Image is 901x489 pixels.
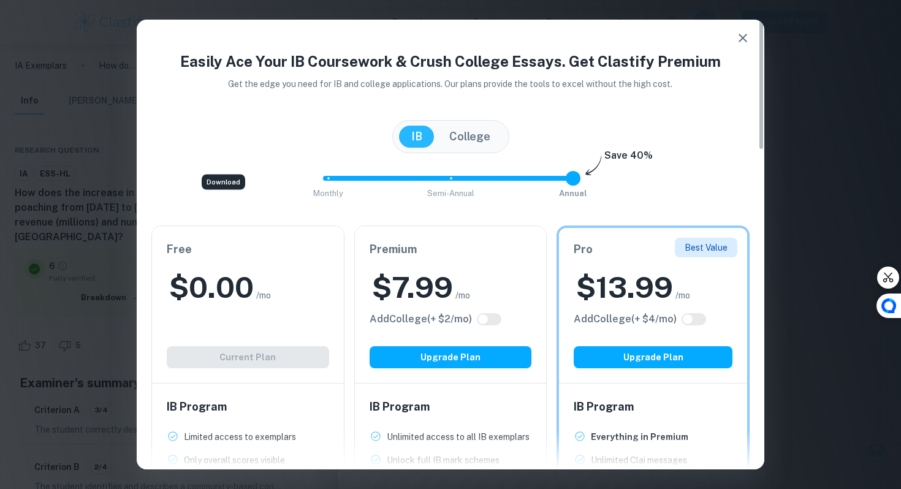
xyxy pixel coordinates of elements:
[313,189,343,198] span: Monthly
[372,268,453,307] h2: $ 7.99
[427,189,474,198] span: Semi-Annual
[167,398,329,415] h6: IB Program
[370,346,532,368] button: Upgrade Plan
[256,289,271,302] span: /mo
[399,126,435,148] button: IB
[574,346,732,368] button: Upgrade Plan
[169,268,254,307] h2: $ 0.00
[370,312,472,327] h6: Click to see all the additional College features.
[370,241,532,258] h6: Premium
[370,398,532,415] h6: IB Program
[437,126,503,148] button: College
[585,156,602,176] img: subscription-arrow.svg
[211,77,690,91] p: Get the edge you need for IB and college applications. Our plans provide the tools to excel witho...
[455,289,470,302] span: /mo
[574,312,677,327] h6: Click to see all the additional College features.
[604,148,653,169] h6: Save 40%
[576,268,673,307] h2: $ 13.99
[574,241,732,258] h6: Pro
[202,175,245,190] div: Download
[151,50,750,72] h4: Easily Ace Your IB Coursework & Crush College Essays. Get Clastify Premium
[675,289,690,302] span: /mo
[167,241,329,258] h6: Free
[559,189,587,198] span: Annual
[574,398,732,415] h6: IB Program
[685,241,728,254] p: Best Value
